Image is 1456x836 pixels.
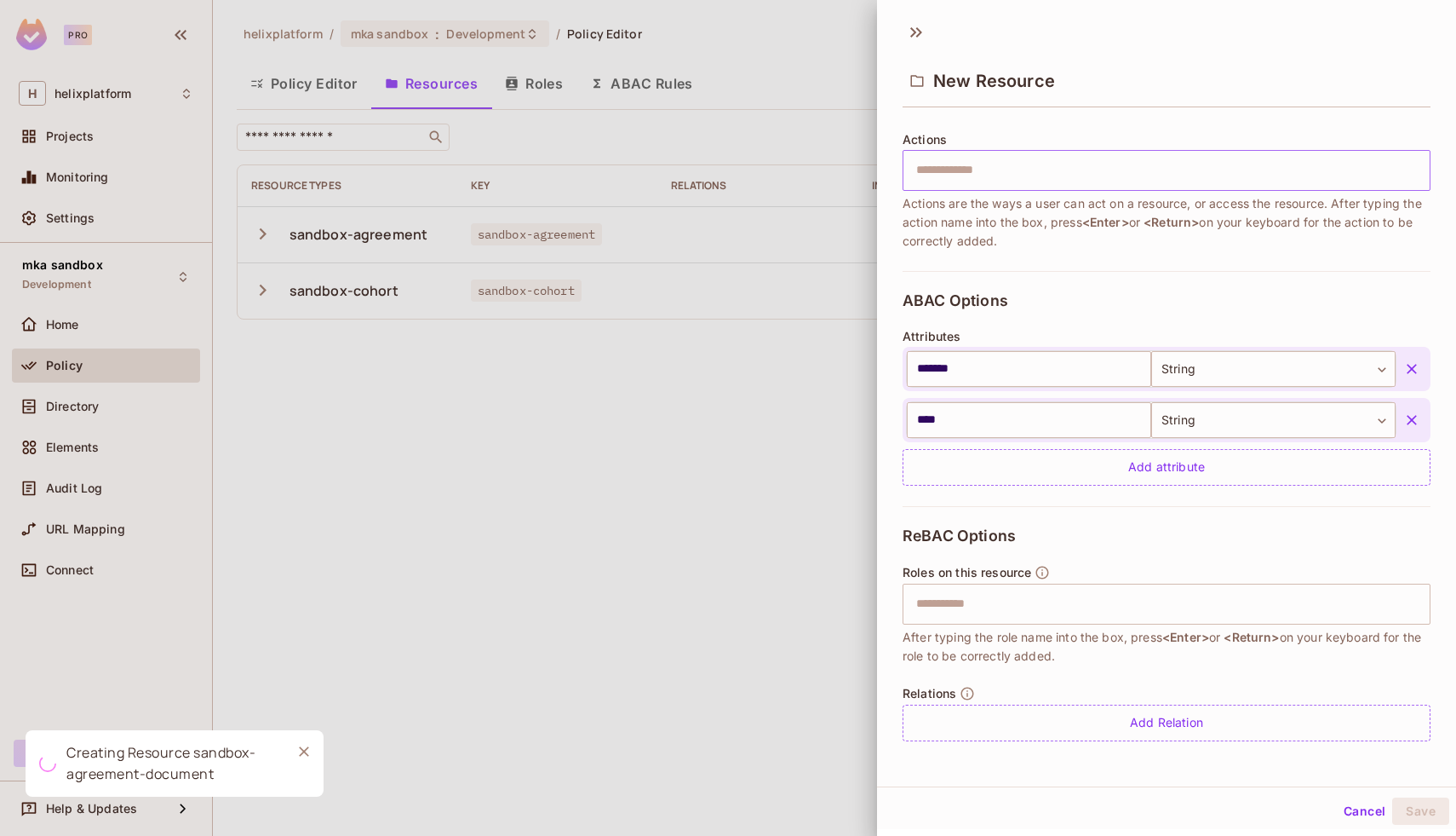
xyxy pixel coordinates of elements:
span: <Return> [1224,630,1279,644]
span: Actions are the ways a user can act on a resource, or access the resource. After typing the actio... [903,194,1430,251]
div: String [1151,351,1396,387]
span: Actions [903,133,947,147]
span: After typing the role name into the box, press or on your keyboard for the role to be correctly a... [903,628,1430,666]
span: New Resource [933,71,1055,91]
span: ABAC Options [903,292,1008,309]
span: Roles on this resource [903,566,1031,579]
button: Save [1392,798,1449,825]
div: Creating Resource sandbox-agreement-document [66,742,278,785]
span: Attributes [903,330,961,343]
div: String [1151,402,1396,438]
span: <Enter> [1082,215,1129,229]
div: Add Relation [903,705,1430,741]
button: Cancel [1337,798,1392,825]
span: Relations [903,687,956,701]
span: <Enter> [1162,630,1209,644]
span: ReBAC Options [903,528,1016,545]
button: Close [291,739,317,764]
div: Add attribute [903,449,1430,486]
span: <Return> [1144,215,1199,229]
